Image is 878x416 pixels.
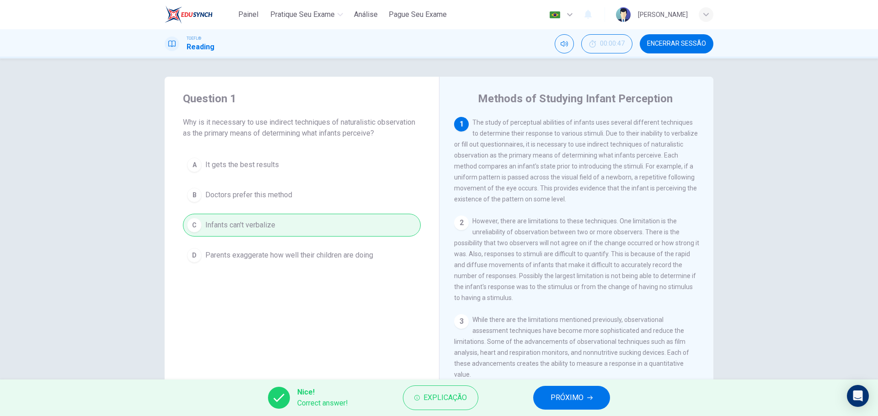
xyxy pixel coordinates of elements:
img: EduSynch logo [165,5,213,24]
span: However, there are limitations to these techniques. One limitation is the unreliability of observ... [454,217,699,301]
a: EduSynch logo [165,5,234,24]
button: Pratique seu exame [267,6,347,23]
span: Análise [354,9,378,20]
button: Análise [350,6,381,23]
span: Pratique seu exame [270,9,335,20]
h4: Question 1 [183,91,421,106]
span: Painel [238,9,258,20]
img: pt [549,11,561,18]
div: [PERSON_NAME] [638,9,688,20]
button: 00:00:47 [581,34,632,53]
span: Correct answer! [297,398,348,409]
div: 3 [454,314,469,329]
div: 2 [454,216,469,230]
div: Open Intercom Messenger [847,385,869,407]
span: Nice! [297,387,348,398]
button: Painel [234,6,263,23]
button: PRÓXIMO [533,386,610,410]
span: Why is it necessary to use indirect techniques of naturalistic observation as the primary means o... [183,117,421,139]
span: While there are the limitations mentioned previously, observational assessment techniques have be... [454,316,689,378]
span: The study of perceptual abilities of infants uses several different techniques to determine their... [454,119,698,203]
span: Pague Seu Exame [389,9,447,20]
span: Explicação [423,391,467,404]
span: PRÓXIMO [551,391,584,404]
h4: Methods of Studying Infant Perception [478,91,673,106]
h1: Reading [187,42,214,53]
span: Encerrar Sessão [647,40,706,47]
div: Silenciar [555,34,574,53]
img: Profile picture [616,7,631,22]
button: Pague Seu Exame [385,6,450,23]
span: 00:00:47 [600,40,625,47]
div: Esconder [581,34,632,53]
span: TOEFL® [187,35,201,42]
button: Encerrar Sessão [640,34,713,53]
div: 1 [454,117,469,132]
button: Explicação [403,385,478,410]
